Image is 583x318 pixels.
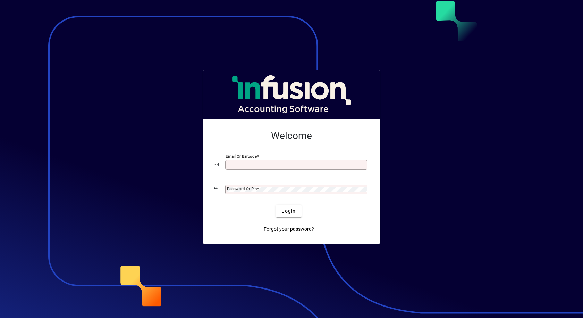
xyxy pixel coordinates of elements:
button: Login [276,205,301,217]
span: Forgot your password? [264,226,314,233]
mat-label: Email or Barcode [226,154,257,159]
h2: Welcome [214,130,369,142]
a: Forgot your password? [261,223,317,235]
mat-label: Password or Pin [227,186,257,191]
span: Login [281,207,296,215]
